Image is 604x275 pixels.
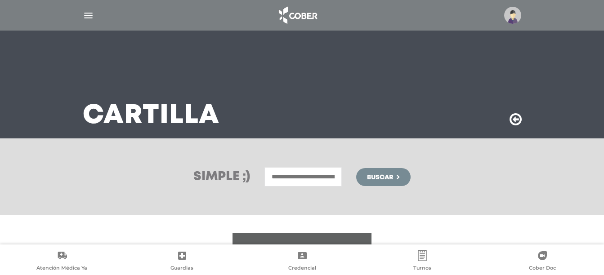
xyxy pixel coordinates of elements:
a: Atención Médica Ya [2,250,122,273]
a: Turnos [362,250,482,273]
span: Credencial [288,265,316,273]
a: Cober Doc [482,250,602,273]
button: Buscar [356,168,410,186]
img: logo_cober_home-white.png [274,4,321,26]
span: Atención Médica Ya [36,265,87,273]
img: profile-placeholder.svg [504,7,521,24]
span: Turnos [413,265,431,273]
img: Cober_menu-lines-white.svg [83,10,94,21]
a: Credencial [242,250,362,273]
h3: Simple ;) [193,171,250,183]
span: Guardias [170,265,193,273]
span: Buscar [367,174,393,181]
a: Guardias [122,250,242,273]
span: Cober Doc [529,265,556,273]
h3: Cartilla [83,104,219,128]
